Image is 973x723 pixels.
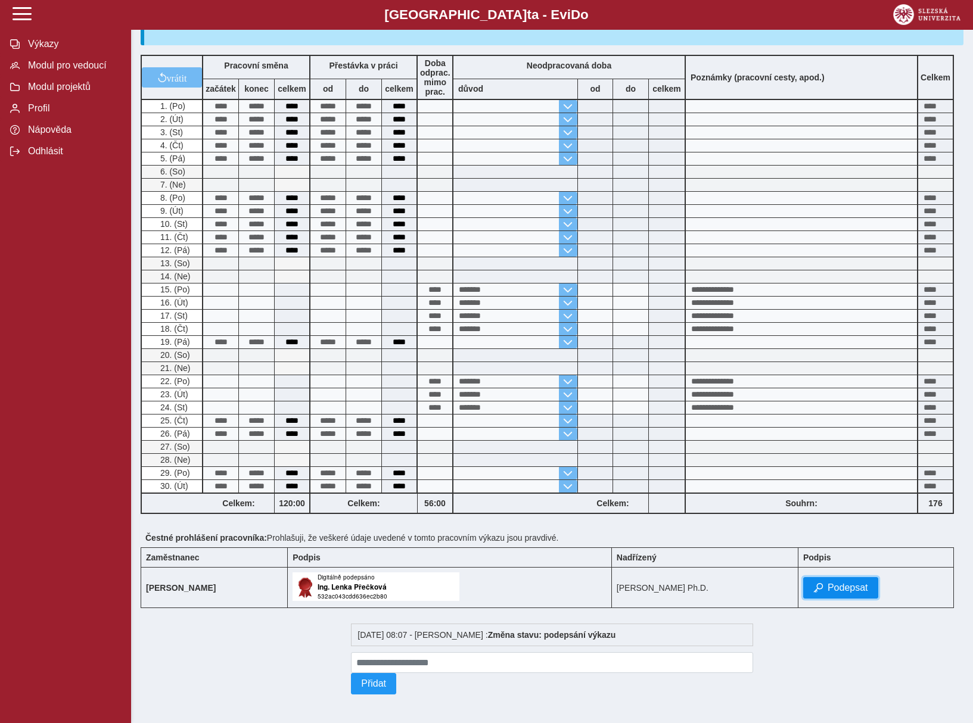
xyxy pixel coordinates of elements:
[361,678,386,689] span: Přidat
[578,84,613,94] b: od
[145,533,267,543] b: Čestné prohlášení pracovníka:
[24,124,121,135] span: Nápověda
[158,311,188,320] span: 17. (St)
[24,39,121,49] span: Výkazy
[158,193,185,202] span: 8. (Po)
[686,73,829,82] b: Poznámky (pracovní cesty, apod.)
[803,553,831,562] b: Podpis
[203,498,274,508] b: Celkem:
[458,84,483,94] b: důvod
[158,232,188,242] span: 11. (Čt)
[158,324,188,334] span: 18. (Čt)
[24,103,121,114] span: Profil
[158,416,188,425] span: 25. (Čt)
[329,61,397,70] b: Přestávka v práci
[418,498,452,508] b: 56:00
[293,553,321,562] b: Podpis
[346,84,381,94] b: do
[310,84,346,94] b: od
[158,403,188,412] span: 24. (St)
[571,7,580,22] span: D
[158,429,190,438] span: 26. (Pá)
[918,498,953,508] b: 176
[488,630,616,640] b: Změna stavu: podepsání výkazu
[158,455,191,465] span: 28. (Ne)
[158,127,183,137] span: 3. (St)
[146,583,216,593] b: [PERSON_NAME]
[158,376,190,386] span: 22. (Po)
[893,4,960,25] img: logo_web_su.png
[224,61,288,70] b: Pracovní směna
[828,582,868,593] span: Podepsat
[24,146,121,157] span: Odhlásit
[158,389,188,399] span: 23. (Út)
[158,481,188,491] span: 30. (Út)
[310,498,417,508] b: Celkem:
[921,73,950,82] b: Celkem
[275,84,309,94] b: celkem
[158,245,190,255] span: 12. (Pá)
[24,60,121,71] span: Modul pro vedoucí
[577,498,648,508] b: Celkem:
[158,167,185,176] span: 6. (So)
[527,61,611,70] b: Neodpracovaná doba
[24,82,121,92] span: Modul projektů
[293,572,459,601] img: Digitálně podepsáno uživatelem
[158,363,191,373] span: 21. (Ne)
[580,7,589,22] span: o
[158,154,185,163] span: 5. (Pá)
[141,528,963,547] div: Prohlašuji, že veškeré údaje uvedené v tomto pracovním výkazu jsou pravdivé.
[167,73,187,82] span: vrátit
[158,298,188,307] span: 16. (Út)
[158,258,190,268] span: 13. (So)
[158,285,190,294] span: 15. (Po)
[158,468,190,478] span: 29. (Po)
[36,7,937,23] b: [GEOGRAPHIC_DATA] a - Evi
[146,553,199,562] b: Zaměstnanec
[142,67,202,88] button: vrátit
[158,350,190,360] span: 20. (So)
[613,84,648,94] b: do
[803,577,878,599] button: Podepsat
[158,219,188,229] span: 10. (St)
[649,84,685,94] b: celkem
[158,101,185,111] span: 1. (Po)
[785,498,817,508] b: Souhrn:
[351,624,753,646] div: [DATE] 08:07 - [PERSON_NAME] :
[382,84,416,94] b: celkem
[203,84,238,94] b: začátek
[239,84,274,94] b: konec
[158,180,186,189] span: 7. (Ne)
[158,206,184,216] span: 9. (Út)
[158,272,191,281] span: 14. (Ne)
[611,568,798,608] td: [PERSON_NAME] Ph.D.
[158,114,184,124] span: 2. (Út)
[351,673,396,694] button: Přidat
[275,498,309,508] b: 120:00
[158,442,190,451] span: 27. (So)
[617,553,657,562] b: Nadřízený
[158,141,184,150] span: 4. (Čt)
[158,337,190,347] span: 19. (Pá)
[420,58,450,96] b: Doba odprac. mimo prac.
[527,7,531,22] span: t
